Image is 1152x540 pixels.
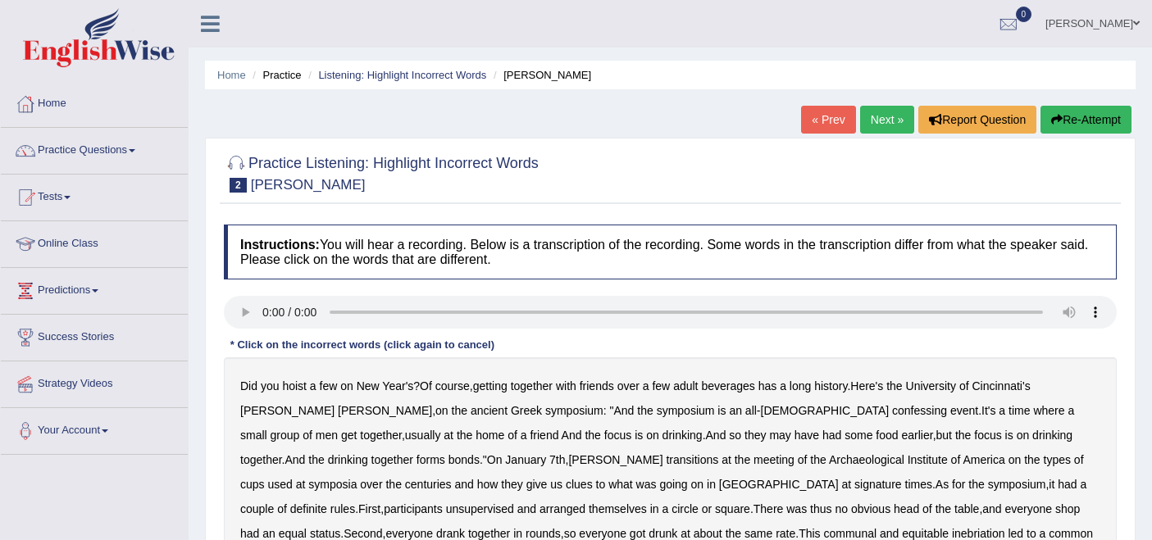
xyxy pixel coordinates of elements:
a: Your Account [1,408,188,449]
b: on [435,404,449,417]
b: so [564,527,576,540]
b: everyone [579,527,626,540]
b: for [952,478,965,491]
b: led [1008,527,1023,540]
b: had [822,429,841,442]
b: square [715,502,750,515]
b: rounds [526,527,561,540]
b: obvious [851,502,890,515]
b: is [717,404,726,417]
b: they [501,478,522,491]
b: meeting [754,453,795,466]
b: the [955,429,971,442]
b: and [517,502,536,515]
b: few [652,379,670,393]
b: of [951,453,961,466]
b: event [950,404,978,417]
b: at [841,478,851,491]
b: of [798,453,808,466]
b: men [316,429,338,442]
b: [PERSON_NAME] [338,404,432,417]
b: in [707,478,716,491]
b: symposium [545,404,603,417]
b: over [617,379,640,393]
b: us [550,478,562,491]
b: got [630,527,645,540]
b: beverages [701,379,754,393]
b: a [643,379,649,393]
b: centuries [405,478,452,491]
b: 7th [549,453,565,466]
b: of [1074,453,1084,466]
b: together [360,429,402,442]
b: and [982,502,1001,515]
b: time [1009,404,1030,417]
a: Online Class [1,221,188,262]
b: Institute [908,453,948,466]
b: how [477,478,499,491]
b: getting [473,379,508,393]
b: small [240,429,267,442]
b: course [435,379,470,393]
b: some [845,429,872,442]
b: had [1058,478,1077,491]
b: but [936,429,952,442]
span: 0 [1016,7,1032,22]
b: to [1027,527,1036,540]
b: rate [776,527,795,540]
b: what [608,478,633,491]
b: get [341,429,357,442]
b: group [271,429,300,442]
b: Instructions: [240,238,320,252]
button: Report Question [918,106,1036,134]
b: drunk [649,527,677,540]
b: everyone [386,527,434,540]
b: an [729,404,742,417]
b: a [521,429,527,442]
b: symposium [657,404,715,417]
b: with [556,379,576,393]
a: Predictions [1,268,188,309]
b: had [240,527,259,540]
b: Greek [511,404,542,417]
b: Of [420,379,432,393]
b: a [1040,527,1046,540]
b: they [744,429,766,442]
b: no [835,502,848,515]
b: On [487,453,503,466]
b: of [277,502,287,515]
h2: Practice Listening: Highlight Incorrect Words [224,152,539,193]
b: and [455,478,474,491]
b: it [1049,478,1054,491]
b: everyone [1005,502,1053,515]
b: have [795,429,819,442]
b: definite [290,502,327,515]
b: Second [344,527,382,540]
a: Home [1,81,188,122]
b: used [267,478,292,491]
b: Here's [850,379,883,393]
a: « Prev [801,106,855,134]
b: signature [854,478,902,491]
b: drank [436,527,465,540]
b: a [310,379,316,393]
b: drinking [1032,429,1072,442]
b: on [1017,429,1030,442]
b: of [508,429,517,442]
b: all [745,404,757,417]
b: It's [981,404,995,417]
b: drinking [663,429,703,442]
b: inebriation [952,527,1005,540]
b: and [880,527,899,540]
b: rules [330,502,355,515]
b: symposia [308,478,357,491]
b: equitable [902,527,949,540]
b: an [262,527,275,540]
b: at [681,527,690,540]
b: And [614,404,635,417]
b: common [1049,527,1093,540]
b: As [936,478,949,491]
b: of [959,379,969,393]
b: University [906,379,956,393]
b: thus [810,502,831,515]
